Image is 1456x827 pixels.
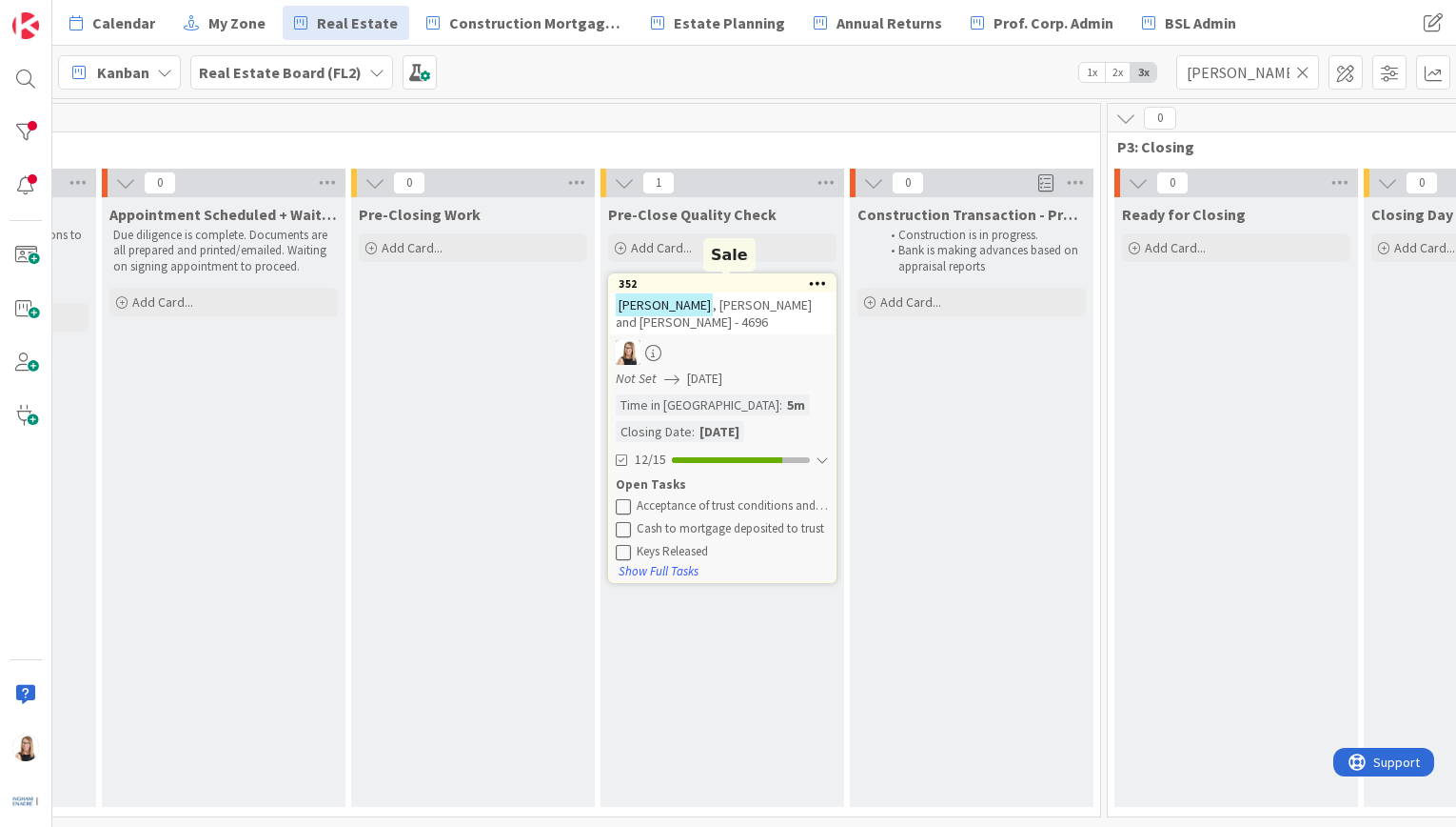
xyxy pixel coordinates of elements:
[836,11,942,34] span: Annual Returns
[1079,63,1105,82] span: 1x
[616,370,657,387] i: Not Set
[616,340,640,365] img: DB
[687,369,722,389] span: [DATE]
[172,6,277,40] a: My Zone
[1176,55,1319,90] input: Quick Filter...
[1131,6,1248,40] a: BSL Admin
[880,293,941,311] span: Add Card...
[12,735,39,761] img: DB
[994,11,1113,34] span: Prof. Corp. Admin
[782,394,810,415] div: 5m
[12,12,39,39] img: Visit kanbanzone.com
[637,498,829,514] div: Acceptance of trust conditions and undertakings received
[637,544,829,559] div: Keys Released
[616,394,779,415] div: Time in [GEOGRAPHIC_DATA]
[382,239,443,256] span: Add Card...
[880,243,1083,274] li: Bank is making advances based on appraisal reports
[631,239,692,256] span: Add Card...
[58,6,167,40] a: Calendar
[359,205,481,224] span: Pre-Closing Work
[40,3,87,26] span: Support
[616,293,713,315] mark: [PERSON_NAME]
[616,296,812,331] span: , [PERSON_NAME] and [PERSON_NAME] - 4696
[959,6,1125,40] a: Prof. Corp. Admin
[618,561,699,582] button: Show Full Tasks
[610,275,835,292] div: 352
[802,6,954,40] a: Annual Returns
[144,171,176,194] span: 0
[857,205,1086,224] span: Construction Transaction - Progress Draws
[692,421,695,442] span: :
[449,11,622,34] span: Construction Mortgages - Draws
[283,6,409,40] a: Real Estate
[109,205,338,224] span: Appointment Scheduled + Waiting on Signed Docs
[616,475,829,494] div: Open Tasks
[637,521,829,536] div: Cash to mortgage deposited to trust
[1156,171,1189,194] span: 0
[880,228,1083,243] li: Construction is in progress.
[1165,11,1236,34] span: BSL Admin
[393,171,425,194] span: 0
[635,450,666,470] span: 12/15
[639,6,797,40] a: Estate Planning
[199,63,362,82] b: Real Estate Board (FL2)
[695,421,744,442] div: [DATE]
[711,246,748,264] h5: Sale
[642,171,675,194] span: 1
[674,11,785,34] span: Estate Planning
[892,171,924,194] span: 0
[610,340,835,365] div: DB
[1145,239,1206,256] span: Add Card...
[415,6,634,40] a: Construction Mortgages - Draws
[608,273,836,583] a: 352[PERSON_NAME], [PERSON_NAME] and [PERSON_NAME] - 4696DBNot Set[DATE]Time in [GEOGRAPHIC_DATA]:...
[616,421,692,442] div: Closing Date
[608,205,777,224] span: Pre-Close Quality Check
[113,228,334,274] p: Due diligence is complete. Documents are all prepared and printed/emailed. Waiting on signing app...
[1394,239,1455,256] span: Add Card...
[1105,63,1131,82] span: 2x
[1406,171,1438,194] span: 0
[619,277,835,291] div: 352
[1131,63,1156,82] span: 3x
[208,11,266,34] span: My Zone
[132,293,193,311] span: Add Card...
[1144,107,1176,130] span: 0
[779,394,782,415] span: :
[1122,205,1246,224] span: Ready for Closing
[610,275,835,334] div: 352[PERSON_NAME], [PERSON_NAME] and [PERSON_NAME] - 4696
[12,788,39,815] img: avatar
[317,11,398,34] span: Real Estate
[97,61,149,84] span: Kanban
[92,11,155,34] span: Calendar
